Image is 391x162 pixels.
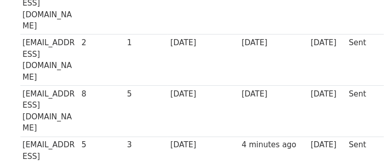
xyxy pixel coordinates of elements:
div: [DATE] [170,37,236,49]
div: 聊天小工具 [340,113,391,162]
div: [DATE] [311,37,344,49]
div: [DATE] [242,88,306,100]
div: 5 [127,88,166,100]
td: [EMAIL_ADDRESS][DOMAIN_NAME] [20,35,79,86]
div: 5 [81,139,122,151]
div: [DATE] [242,37,306,49]
td: [EMAIL_ADDRESS][DOMAIN_NAME] [20,85,79,137]
div: 4 minutes ago [242,139,306,151]
div: 1 [127,37,166,49]
div: 3 [127,139,166,151]
div: [DATE] [311,88,344,100]
iframe: Chat Widget [340,113,391,162]
div: [DATE] [170,139,236,151]
div: [DATE] [311,139,344,151]
div: 2 [81,37,122,49]
div: 8 [81,88,122,100]
td: Sent [346,85,379,137]
div: [DATE] [170,88,236,100]
td: Sent [346,35,379,86]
